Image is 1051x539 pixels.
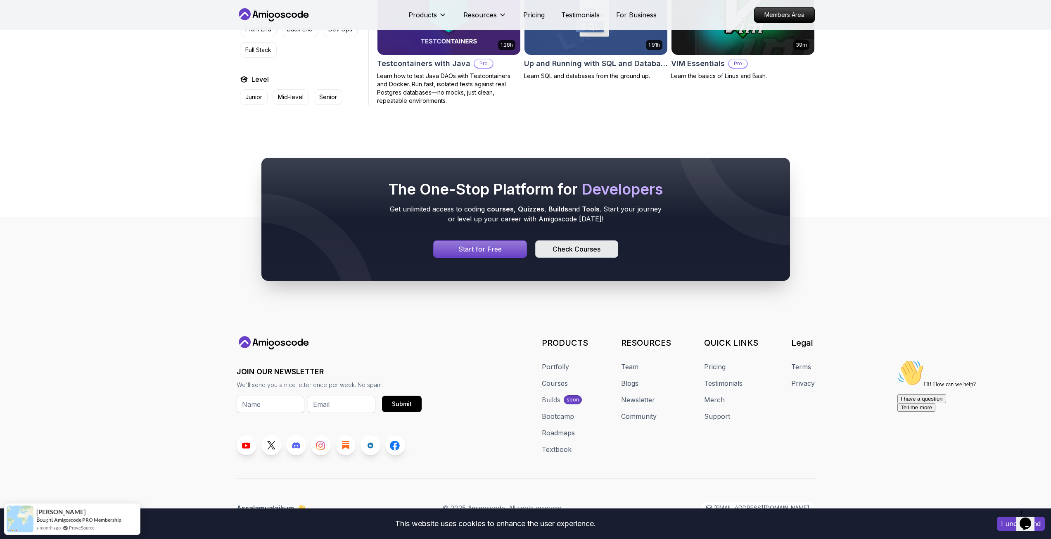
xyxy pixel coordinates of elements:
[648,42,660,48] p: 1.91h
[36,508,86,515] span: [PERSON_NAME]
[3,3,30,30] img: :wave:
[704,411,730,421] a: Support
[237,381,422,389] p: We'll send you a nice letter once per week. No spam.
[700,502,815,514] a: [EMAIL_ADDRESS][DOMAIN_NAME]
[69,524,95,531] a: ProveSource
[237,396,304,413] input: Name
[54,517,121,523] a: Amigoscode PRO Membership
[3,3,152,55] div: 👋Hi! How can we help?I have a questionTell me more
[621,395,655,405] a: Newsletter
[704,378,743,388] a: Testimonials
[729,59,747,68] p: Pro
[704,395,725,405] a: Merch
[548,205,568,213] span: Builds
[385,435,405,455] a: Facebook link
[240,89,268,105] button: Junior
[501,42,513,48] p: 1.28h
[36,516,53,523] span: Bought
[474,59,493,68] p: Pro
[542,395,560,405] div: Builds
[387,204,664,224] p: Get unlimited access to coding , , and . Start your journey or level up your career with Amigosco...
[796,42,807,48] p: 39m
[311,435,331,455] a: Instagram link
[3,38,52,47] button: I have a question
[671,58,725,69] h2: VIM Essentials
[616,10,657,20] a: For Business
[463,10,507,26] button: Resources
[387,181,664,197] h2: The One-Stop Platform for
[36,524,61,531] span: a month ago
[754,7,814,22] p: Members Area
[487,205,514,213] span: courses
[245,93,262,101] p: Junior
[296,502,308,515] span: 👋
[1016,506,1043,531] iframe: chat widget
[237,503,306,513] p: Assalamualaikum
[382,396,422,412] button: Submit
[754,7,815,23] a: Members Area
[621,337,671,349] h3: RESOURCES
[567,397,579,403] p: soon
[561,10,600,20] a: Testimonials
[524,72,668,80] p: Learn SQL and databases from the ground up.
[261,435,281,455] a: Twitter link
[314,89,342,105] button: Senior
[463,10,497,20] p: Resources
[535,240,618,258] button: Check Courses
[535,240,618,258] a: Courses page
[336,435,356,455] a: Blog link
[621,411,657,421] a: Community
[245,46,271,54] p: Full Stack
[7,506,33,532] img: provesource social proof notification image
[458,244,502,254] p: Start for Free
[704,362,726,372] a: Pricing
[408,10,437,20] p: Products
[671,72,815,80] p: Learn the basics of Linux and Bash.
[553,244,600,254] div: Check Courses
[319,93,337,101] p: Senior
[308,396,375,413] input: Email
[240,42,277,58] button: Full Stack
[377,72,521,105] p: Learn how to test Java DAOs with Testcontainers and Docker. Run fast, isolated tests against real...
[791,378,815,388] a: Privacy
[3,25,82,31] span: Hi! How can we help?
[523,10,545,20] a: Pricing
[377,58,470,69] h2: Testcontainers with Java
[251,74,269,84] h2: Level
[6,515,985,533] div: This website uses cookies to enhance the user experience.
[3,47,41,55] button: Tell me more
[714,504,809,512] p: [EMAIL_ADDRESS][DOMAIN_NAME]
[286,435,306,455] a: Discord link
[704,337,758,349] h3: QUICK LINKS
[524,58,668,69] h2: Up and Running with SQL and Databases
[361,435,380,455] a: LinkedIn link
[273,89,309,105] button: Mid-level
[542,428,575,438] a: Roadmaps
[621,378,638,388] a: Blogs
[894,356,1043,502] iframe: chat widget
[518,205,544,213] span: Quizzes
[433,240,527,258] a: Signin page
[392,400,412,408] div: Submit
[542,337,588,349] h3: PRODUCTS
[542,362,569,372] a: Portfolly
[237,435,256,455] a: Youtube link
[791,337,815,349] h3: Legal
[621,362,638,372] a: Team
[237,366,422,378] h3: JOIN OUR NEWSLETTER
[542,378,568,388] a: Courses
[443,503,563,513] p: © 2025 Amigoscode. All rights reserved.
[791,362,811,372] a: Terms
[278,93,304,101] p: Mid-level
[408,10,447,26] button: Products
[581,180,663,198] span: Developers
[997,517,1045,531] button: Accept cookies
[542,444,572,454] a: Textbook
[542,411,574,421] a: Bootcamp
[582,205,600,213] span: Tools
